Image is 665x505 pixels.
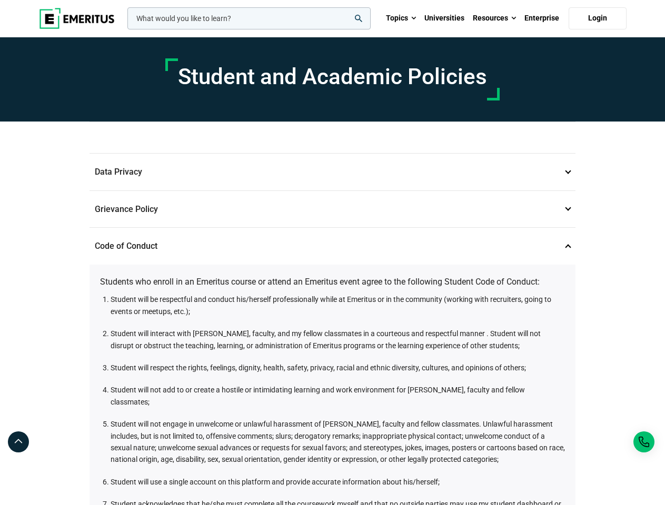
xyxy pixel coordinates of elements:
[111,384,565,408] li: Student will not add to or create a hostile or intimidating learning and work environment for [PE...
[111,328,565,351] li: Student will interact with [PERSON_NAME], faculty, and my fellow classmates in a courteous and re...
[100,275,565,289] p: Students who enroll in an Emeritus course or attend an Emeritus event agree to the following Stud...
[90,154,575,190] p: Data Privacy
[111,476,565,488] li: Student will use a single account on this platform and provide accurate information about his/her...
[178,64,487,90] h1: Student and Academic Policies
[569,7,627,29] a: Login
[111,362,565,373] li: Student will respect the rights, feelings, dignity, health, safety, privacy, racial and ethnic di...
[90,191,575,228] p: Grievance Policy
[111,294,565,317] li: Student will be respectful and conduct his/herself professionally while at Emeritus or in the com...
[90,228,575,265] p: Code of Conduct
[127,7,371,29] input: woocommerce-product-search-field-0
[111,418,565,466] li: Student will not engage in unwelcome or unlawful harassment of [PERSON_NAME], faculty and fellow ...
